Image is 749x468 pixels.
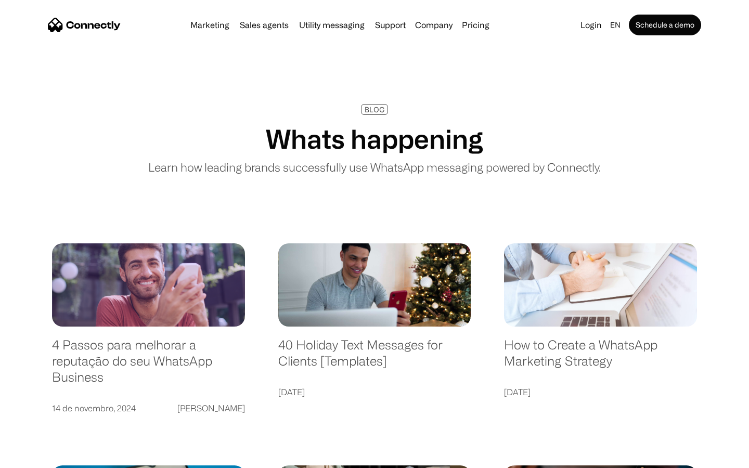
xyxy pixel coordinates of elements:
a: Login [576,18,606,32]
div: Company [415,18,453,32]
div: [DATE] [278,385,305,399]
a: Sales agents [236,21,293,29]
a: How to Create a WhatsApp Marketing Strategy [504,337,697,379]
div: BLOG [365,106,384,113]
a: Support [371,21,410,29]
a: Pricing [458,21,494,29]
a: Marketing [186,21,234,29]
a: Utility messaging [295,21,369,29]
a: 4 Passos para melhorar a reputação do seu WhatsApp Business [52,337,245,395]
p: Learn how leading brands successfully use WhatsApp messaging powered by Connectly. [148,159,601,176]
div: [PERSON_NAME] [177,401,245,415]
h1: Whats happening [266,123,483,154]
div: [DATE] [504,385,531,399]
aside: Language selected: English [10,450,62,464]
div: 14 de novembro, 2024 [52,401,136,415]
ul: Language list [21,450,62,464]
div: en [610,18,621,32]
a: 40 Holiday Text Messages for Clients [Templates] [278,337,471,379]
a: Schedule a demo [629,15,701,35]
